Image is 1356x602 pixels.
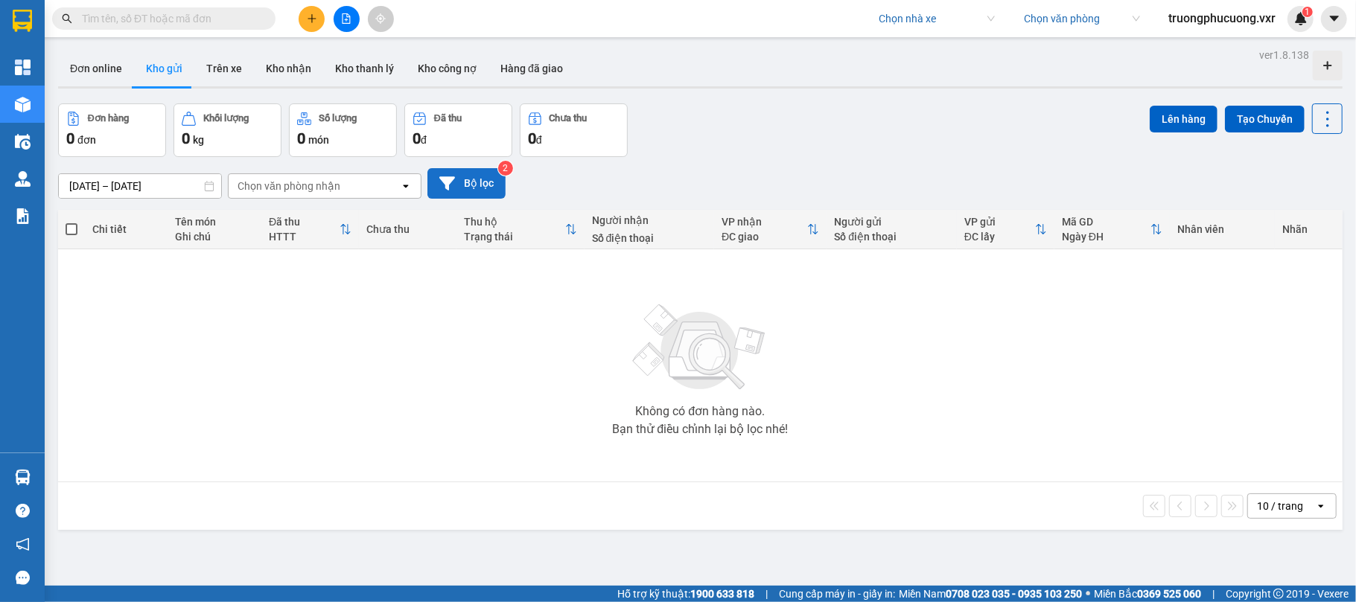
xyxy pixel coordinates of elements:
[323,51,406,86] button: Kho thanh lý
[16,504,30,518] span: question-circle
[400,180,412,192] svg: open
[175,231,254,243] div: Ghi chú
[92,223,160,235] div: Chi tiết
[765,586,768,602] span: |
[899,586,1082,602] span: Miền Nam
[1259,47,1309,63] div: ver 1.8.138
[261,210,359,249] th: Toggle SortBy
[690,588,754,600] strong: 1900 633 818
[319,113,357,124] div: Số lượng
[1086,591,1090,597] span: ⚪️
[1273,589,1284,599] span: copyright
[498,161,513,176] sup: 2
[964,216,1035,228] div: VP gửi
[15,208,31,224] img: solution-icon
[1137,588,1201,600] strong: 0369 525 060
[1212,586,1215,602] span: |
[269,216,340,228] div: Đã thu
[464,216,564,228] div: Thu hộ
[1054,210,1170,249] th: Toggle SortBy
[421,134,427,146] span: đ
[297,129,305,147] span: 0
[375,13,386,24] span: aim
[592,232,707,244] div: Số điện thoại
[59,174,221,198] input: Select a date range.
[722,216,807,228] div: VP nhận
[536,134,542,146] span: đ
[528,129,536,147] span: 0
[16,571,30,585] span: message
[612,423,788,435] div: Bạn thử điều chỉnh lại bộ lọc nhé!
[1305,7,1310,17] span: 1
[1225,106,1305,132] button: Tạo Chuyến
[1328,12,1341,25] span: caret-down
[308,134,329,146] span: món
[1094,586,1201,602] span: Miền Bắc
[957,210,1054,249] th: Toggle SortBy
[194,51,254,86] button: Trên xe
[626,295,774,400] img: svg+xml;base64,PHN2ZyBjbGFzcz0ibGlzdC1wbHVnX19zdmciIHhtbG5zPSJodHRwOi8vd3d3LnczLm9yZy8yMDAwL3N2Zy...
[1062,216,1150,228] div: Mã GD
[66,129,74,147] span: 0
[464,231,564,243] div: Trạng thái
[366,223,449,235] div: Chưa thu
[964,231,1035,243] div: ĐC lấy
[1062,231,1150,243] div: Ngày ĐH
[434,113,462,124] div: Đã thu
[58,51,134,86] button: Đơn online
[834,216,949,228] div: Người gửi
[1150,106,1217,132] button: Lên hàng
[488,51,575,86] button: Hàng đã giao
[1302,7,1313,17] sup: 1
[334,6,360,32] button: file-add
[77,134,96,146] span: đơn
[254,51,323,86] button: Kho nhận
[413,129,421,147] span: 0
[592,214,707,226] div: Người nhận
[58,103,166,157] button: Đơn hàng0đơn
[289,103,397,157] button: Số lượng0món
[203,113,249,124] div: Khối lượng
[175,216,254,228] div: Tên món
[1257,499,1303,513] div: 10 / trang
[269,231,340,243] div: HTTT
[238,179,340,193] div: Chọn văn phòng nhận
[13,10,32,32] img: logo-vxr
[341,13,351,24] span: file-add
[15,97,31,112] img: warehouse-icon
[15,134,31,150] img: warehouse-icon
[1177,223,1267,235] div: Nhân viên
[15,60,31,75] img: dashboard-icon
[174,103,281,157] button: Khối lượng0kg
[1294,12,1308,25] img: icon-new-feature
[427,168,506,199] button: Bộ lọc
[714,210,827,249] th: Toggle SortBy
[16,537,30,551] span: notification
[406,51,488,86] button: Kho công nợ
[779,586,895,602] span: Cung cấp máy in - giấy in:
[550,113,588,124] div: Chưa thu
[946,588,1082,600] strong: 0708 023 035 - 0935 103 250
[15,470,31,485] img: warehouse-icon
[635,406,765,417] div: Không có đơn hàng nào.
[368,6,394,32] button: aim
[182,129,190,147] span: 0
[520,103,628,157] button: Chưa thu0đ
[15,171,31,187] img: warehouse-icon
[134,51,194,86] button: Kho gửi
[404,103,512,157] button: Đã thu0đ
[1313,51,1343,80] div: Tạo kho hàng mới
[722,231,807,243] div: ĐC giao
[617,586,754,602] span: Hỗ trợ kỹ thuật:
[62,13,72,24] span: search
[307,13,317,24] span: plus
[193,134,204,146] span: kg
[82,10,258,27] input: Tìm tên, số ĐT hoặc mã đơn
[88,113,129,124] div: Đơn hàng
[1315,500,1327,512] svg: open
[1156,9,1287,28] span: truongphucuong.vxr
[834,231,949,243] div: Số điện thoại
[1321,6,1347,32] button: caret-down
[1282,223,1335,235] div: Nhãn
[456,210,584,249] th: Toggle SortBy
